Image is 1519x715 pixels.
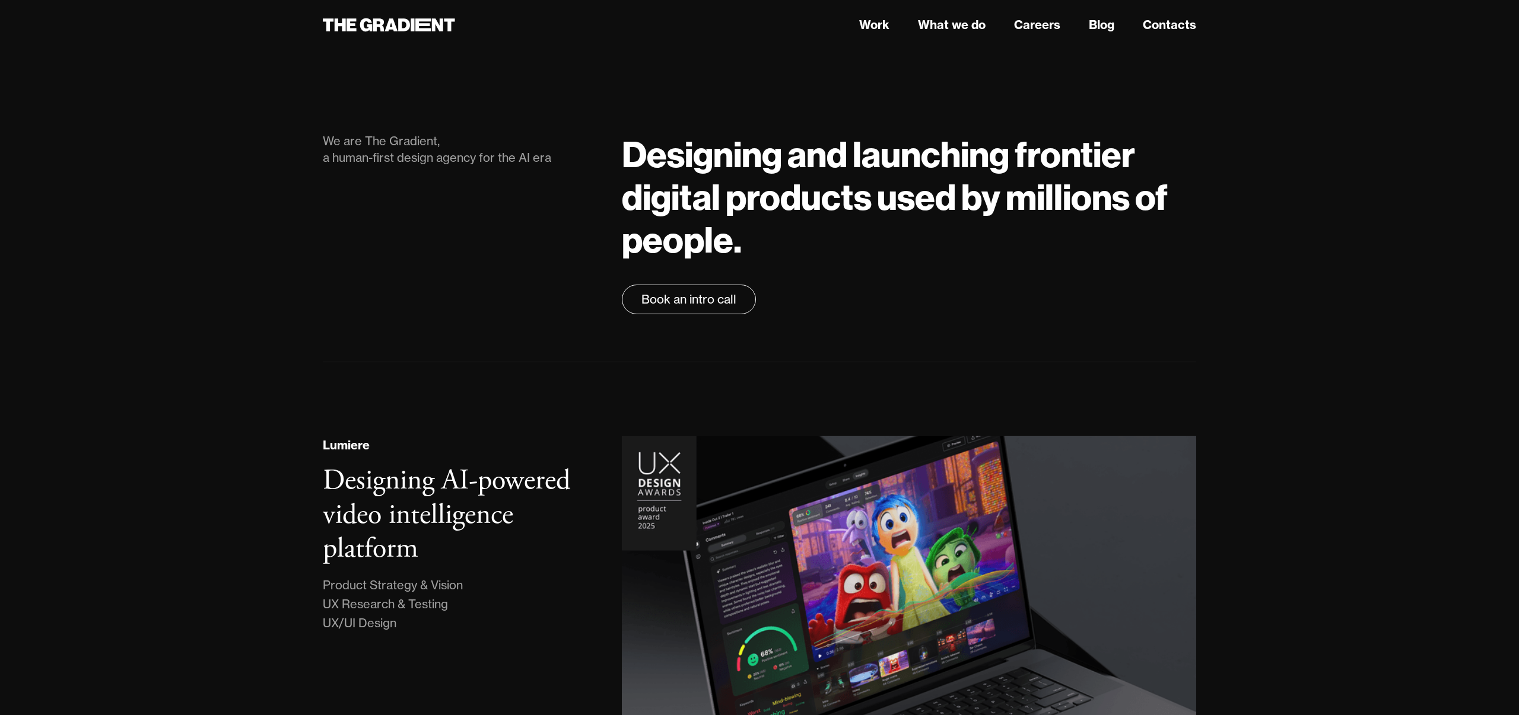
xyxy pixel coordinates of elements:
[323,133,598,166] div: We are The Gradient, a human-first design agency for the AI era
[1089,16,1114,34] a: Blog
[1014,16,1060,34] a: Careers
[323,462,570,567] h3: Designing AI-powered video intelligence platform
[323,576,463,633] div: Product Strategy & Vision UX Research & Testing UX/UI Design
[622,285,756,314] a: Book an intro call
[323,436,370,454] div: Lumiere
[918,16,986,34] a: What we do
[622,133,1196,261] h1: Designing and launching frontier digital products used by millions of people.
[859,16,889,34] a: Work
[1143,16,1196,34] a: Contacts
